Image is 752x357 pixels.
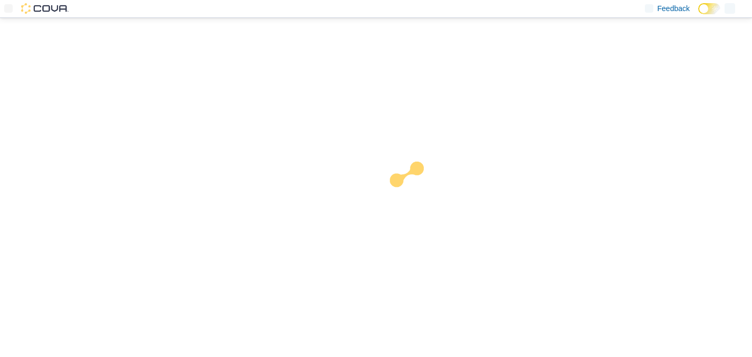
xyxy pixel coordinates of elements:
img: Cova [21,3,69,14]
input: Dark Mode [698,3,720,14]
span: Feedback [658,3,690,14]
img: cova-loader [376,154,455,233]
